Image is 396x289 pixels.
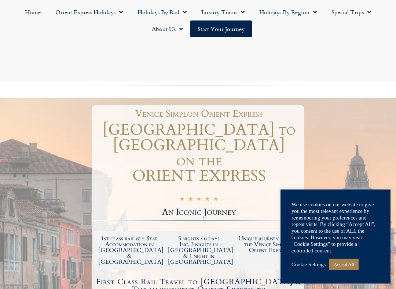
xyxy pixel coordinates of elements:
[48,4,130,20] a: Orient Express Holidays
[188,196,193,203] i: ★
[130,4,194,20] a: Holidays by Rail
[168,236,230,265] h2: 5 nights / 6 days Inc. 3 nights in [GEOGRAPHIC_DATA] & 1 night in [GEOGRAPHIC_DATA]
[190,20,252,37] a: Start your Journey
[324,4,378,20] a: Special Trips
[93,208,304,217] h2: An Iconic Journey
[237,236,300,253] h2: Unique journey aboard the Venice Simplon Orient Express
[291,201,379,254] div: We use cookies on our website to give you the most relevant experience by remembering your prefer...
[205,196,210,203] i: ★
[4,4,392,37] nav: Menu
[329,259,359,270] a: Accept All
[180,196,218,203] div: 5/5
[144,20,190,37] a: About Us
[252,4,324,20] a: Holidays by Region
[18,4,48,20] a: Home
[97,109,301,119] h1: Venice Simplon Orient Express
[291,261,326,268] a: Cookie Settings
[197,196,201,203] i: ★
[98,236,161,265] h2: 1st class rail & 4 Star Accommodation in [GEOGRAPHIC_DATA] & [GEOGRAPHIC_DATA]
[180,196,184,203] i: ★
[194,4,252,20] a: Luxury Trains
[93,122,304,184] h1: [GEOGRAPHIC_DATA] to [GEOGRAPHIC_DATA] on the ORIENT EXPRESS
[213,196,218,203] i: ★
